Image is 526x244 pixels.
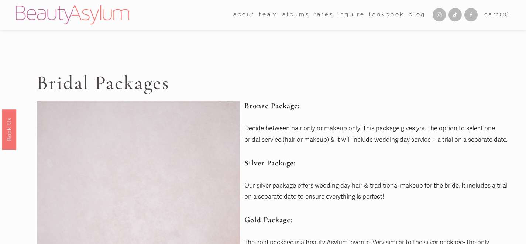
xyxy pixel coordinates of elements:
[244,215,291,224] strong: Gold Package
[244,158,296,168] strong: Silver Package:
[448,8,462,21] a: TikTok
[484,10,510,20] a: 0 items in cart
[233,10,255,20] span: about
[244,180,510,203] p: Our silver package offers wedding day hair & traditional makeup for the bride. It includes a tria...
[37,72,240,93] h1: Bridal Packages
[16,5,129,24] img: Beauty Asylum | Bridal Hair &amp; Makeup Charlotte &amp; Atlanta
[259,10,278,20] span: team
[244,123,510,145] p: Decide between hair only or makeup only. This package gives you the option to select one bridal s...
[409,9,426,21] a: Blog
[244,101,300,110] strong: Bronze Package:
[503,11,508,18] span: 0
[338,9,365,21] a: Inquire
[233,9,255,21] a: folder dropdown
[244,215,510,224] h3: :
[433,8,446,21] a: Instagram
[2,109,16,149] a: Book Us
[369,9,405,21] a: Lookbook
[282,9,310,21] a: albums
[464,8,478,21] a: Facebook
[500,11,510,18] span: ( )
[314,9,333,21] a: Rates
[259,9,278,21] a: folder dropdown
